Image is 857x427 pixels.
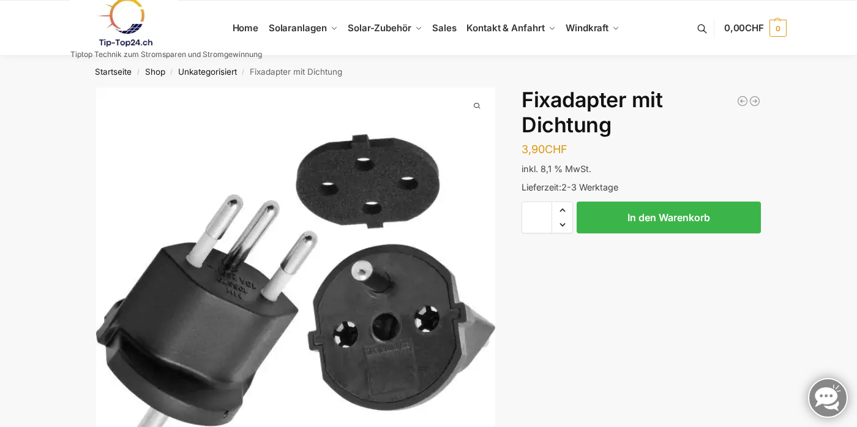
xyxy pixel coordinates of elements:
[348,22,411,34] span: Solar-Zubehör
[769,20,787,37] span: 0
[749,95,761,107] a: 100W Schwarz Flexible Solarpanel PV Monokrystallin für Wohnmobil, Balkonkraftwerk, Boot
[178,67,237,77] a: Unkategorisiert
[577,202,761,233] button: In den Warenkorb
[561,1,625,56] a: Windkraft
[427,1,462,56] a: Sales
[522,202,552,233] input: Produktmenge
[462,1,561,56] a: Kontakt & Anfahrt
[552,217,572,233] span: Reduce quantity
[545,143,567,156] span: CHF
[132,67,144,77] span: /
[70,51,262,58] p: Tiptop Technik zum Stromsparen und Stromgewinnung
[552,202,572,218] span: Increase quantity
[522,143,567,156] bdi: 3,90
[237,67,250,77] span: /
[343,1,427,56] a: Solar-Zubehör
[745,22,764,34] span: CHF
[263,1,342,56] a: Solaranlagen
[432,22,457,34] span: Sales
[566,22,608,34] span: Windkraft
[466,22,544,34] span: Kontakt & Anfahrt
[165,67,178,77] span: /
[522,182,618,192] span: Lieferzeit:
[724,22,764,34] span: 0,00
[269,22,327,34] span: Solaranlagen
[561,182,618,192] span: 2-3 Werktage
[522,88,761,138] h1: Fixadapter mit Dichtung
[145,67,165,77] a: Shop
[95,67,132,77] a: Startseite
[724,10,787,47] a: 0,00CHF 0
[736,95,749,107] a: NEP 800 Micro Wechselrichter 800W/600W drosselbar Balkon Solar Anlage W-LAN
[70,56,787,88] nav: Breadcrumb
[522,164,591,174] span: inkl. 8,1 % MwSt.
